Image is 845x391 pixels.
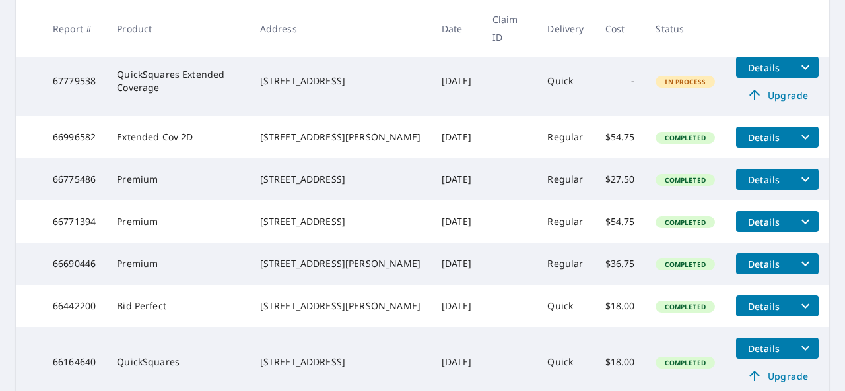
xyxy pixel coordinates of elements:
[792,253,819,274] button: filesDropdownBtn-66690446
[657,218,713,227] span: Completed
[744,368,811,384] span: Upgrade
[736,338,792,359] button: detailsBtn-66164640
[260,173,421,186] div: [STREET_ADDRESS]
[106,200,249,243] td: Premium
[260,75,421,88] div: [STREET_ADDRESS]
[744,258,784,270] span: Details
[260,131,421,144] div: [STREET_ADDRESS][PERSON_NAME]
[42,285,106,327] td: 66442200
[792,338,819,359] button: filesDropdownBtn-66164640
[595,116,646,158] td: $54.75
[744,173,784,186] span: Details
[431,200,482,243] td: [DATE]
[106,285,249,327] td: Bid Perfect
[106,158,249,200] td: Premium
[431,158,482,200] td: [DATE]
[736,365,819,386] a: Upgrade
[537,158,594,200] td: Regular
[260,257,421,270] div: [STREET_ADDRESS][PERSON_NAME]
[657,358,713,367] span: Completed
[595,200,646,243] td: $54.75
[595,243,646,285] td: $36.75
[792,211,819,232] button: filesDropdownBtn-66771394
[744,87,811,103] span: Upgrade
[657,175,713,185] span: Completed
[537,285,594,327] td: Quick
[792,57,819,78] button: filesDropdownBtn-67779538
[736,295,792,316] button: detailsBtn-66442200
[792,169,819,190] button: filesDropdownBtn-66775486
[744,300,784,313] span: Details
[431,243,482,285] td: [DATE]
[792,127,819,148] button: filesDropdownBtn-66996582
[537,200,594,243] td: Regular
[657,260,713,269] span: Completed
[736,253,792,274] button: detailsBtn-66690446
[595,158,646,200] td: $27.50
[595,285,646,327] td: $18.00
[736,211,792,232] button: detailsBtn-66771394
[537,46,594,116] td: Quick
[260,355,421,369] div: [STREET_ADDRESS]
[657,77,714,86] span: In Process
[744,216,784,228] span: Details
[106,243,249,285] td: Premium
[431,116,482,158] td: [DATE]
[431,285,482,327] td: [DATE]
[42,158,106,200] td: 66775486
[42,243,106,285] td: 66690446
[431,46,482,116] td: [DATE]
[744,131,784,144] span: Details
[106,46,249,116] td: QuickSquares Extended Coverage
[42,200,106,243] td: 66771394
[537,243,594,285] td: Regular
[736,169,792,190] button: detailsBtn-66775486
[657,302,713,311] span: Completed
[736,127,792,148] button: detailsBtn-66996582
[260,299,421,313] div: [STREET_ADDRESS][PERSON_NAME]
[106,116,249,158] td: Extended Cov 2D
[537,116,594,158] td: Regular
[736,84,819,105] a: Upgrade
[792,295,819,316] button: filesDropdownBtn-66442200
[744,342,784,355] span: Details
[657,133,713,142] span: Completed
[595,46,646,116] td: -
[42,116,106,158] td: 66996582
[736,57,792,78] button: detailsBtn-67779538
[42,46,106,116] td: 67779538
[744,61,784,74] span: Details
[260,215,421,228] div: [STREET_ADDRESS]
